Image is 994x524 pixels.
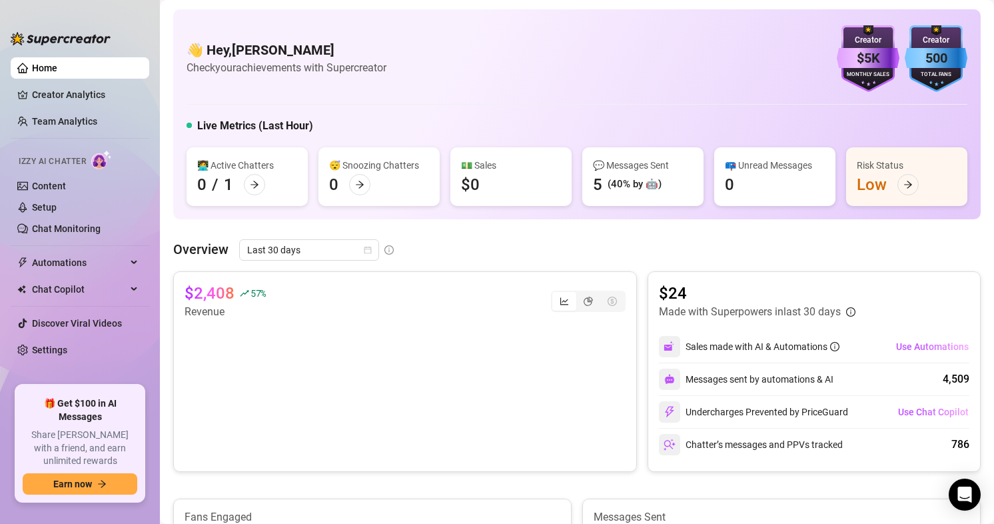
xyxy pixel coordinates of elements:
[725,174,734,195] div: 0
[608,297,617,306] span: dollar-circle
[32,318,122,329] a: Discover Viral Videos
[23,429,137,468] span: Share [PERSON_NAME] with a friend, and earn unlimited rewards
[903,180,913,189] span: arrow-right
[250,180,259,189] span: arrow-right
[250,287,266,299] span: 57 %
[19,155,86,168] span: Izzy AI Chatter
[185,283,235,304] article: $2,408
[895,336,969,357] button: Use Automations
[659,434,843,455] div: Chatter’s messages and PPVs tracked
[197,174,207,195] div: 0
[951,437,969,453] div: 786
[686,339,839,354] div: Sales made with AI & Automations
[384,245,394,255] span: info-circle
[905,71,967,79] div: Total Fans
[32,181,66,191] a: Content
[32,279,127,300] span: Chat Copilot
[32,345,67,355] a: Settings
[329,158,429,173] div: 😴 Snoozing Chatters
[659,369,833,390] div: Messages sent by automations & AI
[837,25,899,92] img: purple-badge-B9DA21FR.svg
[830,342,839,351] span: info-circle
[551,291,626,312] div: segmented control
[32,252,127,273] span: Automations
[240,289,249,298] span: rise
[898,407,969,417] span: Use Chat Copilot
[461,174,480,195] div: $0
[17,285,26,294] img: Chat Copilot
[896,341,969,352] span: Use Automations
[584,297,593,306] span: pie-chart
[461,158,561,173] div: 💵 Sales
[329,174,338,195] div: 0
[659,283,855,304] article: $24
[593,174,602,195] div: 5
[837,48,899,69] div: $5K
[725,158,825,173] div: 📪 Unread Messages
[17,257,28,268] span: thunderbolt
[857,158,957,173] div: Risk Status
[949,479,981,511] div: Open Intercom Messenger
[664,341,676,353] img: svg%3e
[32,63,57,73] a: Home
[173,239,229,259] article: Overview
[197,158,297,173] div: 👩‍💻 Active Chatters
[32,202,57,213] a: Setup
[23,397,137,423] span: 🎁 Get $100 in AI Messages
[593,158,693,173] div: 💬 Messages Sent
[846,307,855,317] span: info-circle
[837,71,899,79] div: Monthly Sales
[664,374,675,385] img: svg%3e
[97,479,107,489] span: arrow-right
[664,406,676,418] img: svg%3e
[32,116,97,127] a: Team Analytics
[664,439,676,451] img: svg%3e
[897,401,969,423] button: Use Chat Copilot
[197,118,313,134] h5: Live Metrics (Last Hour)
[355,180,364,189] span: arrow-right
[608,177,662,193] div: (40% by 🤖)
[187,59,386,76] article: Check your achievements with Supercreator
[53,479,92,489] span: Earn now
[224,174,233,195] div: 1
[905,48,967,69] div: 500
[659,401,848,423] div: Undercharges Prevented by PriceGuard
[23,473,137,495] button: Earn nowarrow-right
[905,25,967,92] img: blue-badge-DgoSNQY1.svg
[91,150,112,169] img: AI Chatter
[905,34,967,47] div: Creator
[185,304,266,320] article: Revenue
[11,32,111,45] img: logo-BBDzfeDw.svg
[659,304,841,320] article: Made with Superpowers in last 30 days
[837,34,899,47] div: Creator
[32,223,101,234] a: Chat Monitoring
[187,41,386,59] h4: 👋 Hey, [PERSON_NAME]
[32,84,139,105] a: Creator Analytics
[247,240,371,260] span: Last 30 days
[943,371,969,387] div: 4,509
[560,297,569,306] span: line-chart
[364,246,372,254] span: calendar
